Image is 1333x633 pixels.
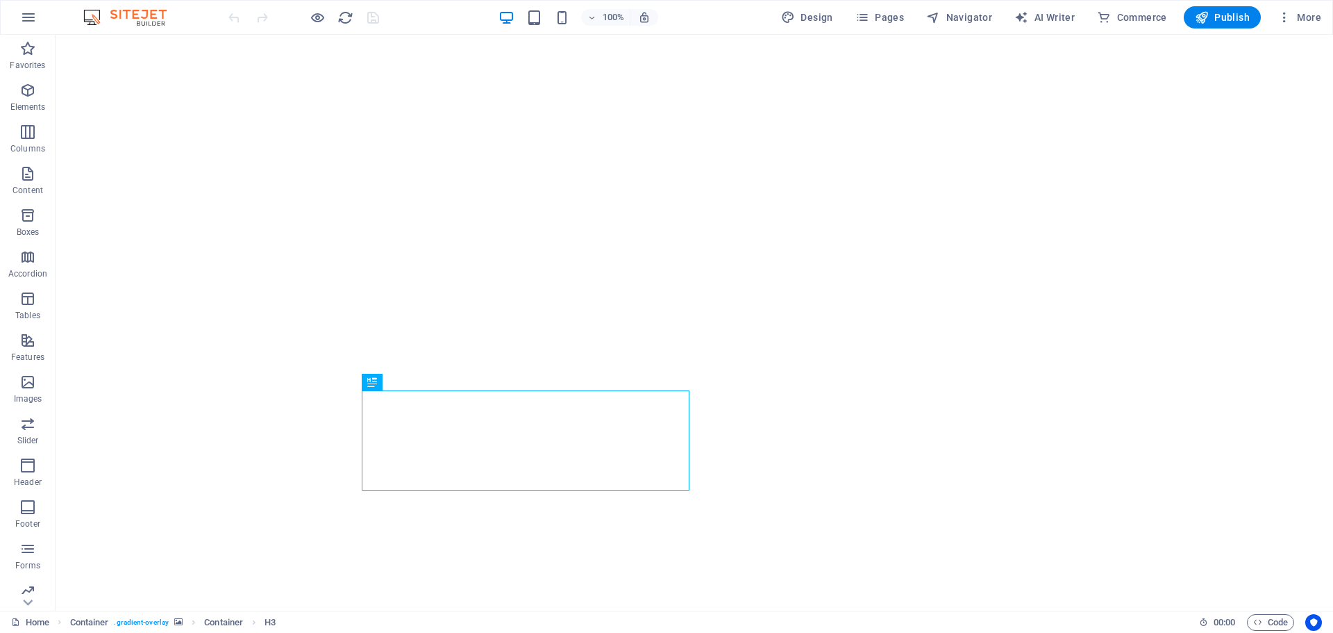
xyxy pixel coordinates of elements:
[337,10,353,26] i: Reload page
[1184,6,1261,28] button: Publish
[11,352,44,363] p: Features
[15,518,40,529] p: Footer
[11,614,49,631] a: Click to cancel selection. Double-click to open Pages
[1277,10,1321,24] span: More
[114,614,169,631] span: . gradient-overlay
[1195,10,1250,24] span: Publish
[776,6,839,28] button: Design
[1214,614,1235,631] span: 00 00
[265,614,276,631] span: Click to select. Double-click to edit
[602,9,624,26] h6: 100%
[12,185,43,196] p: Content
[921,6,998,28] button: Navigator
[8,268,47,279] p: Accordion
[10,60,45,71] p: Favorites
[638,11,651,24] i: On resize automatically adjust zoom level to fit chosen device.
[10,101,46,113] p: Elements
[14,477,42,488] p: Header
[70,614,276,631] nav: breadcrumb
[776,6,839,28] div: Design (Ctrl+Alt+Y)
[80,9,184,26] img: Editor Logo
[14,393,42,404] p: Images
[204,614,243,631] span: Click to select. Double-click to edit
[850,6,909,28] button: Pages
[15,560,40,571] p: Forms
[309,9,326,26] button: Click here to leave preview mode and continue editing
[1305,614,1322,631] button: Usercentrics
[15,310,40,321] p: Tables
[70,614,109,631] span: Click to select. Double-click to edit
[1097,10,1167,24] span: Commerce
[17,435,39,446] p: Slider
[1014,10,1075,24] span: AI Writer
[337,9,353,26] button: reload
[10,143,45,154] p: Columns
[1091,6,1173,28] button: Commerce
[1247,614,1294,631] button: Code
[1199,614,1236,631] h6: Session time
[1223,617,1225,627] span: :
[781,10,833,24] span: Design
[1009,6,1080,28] button: AI Writer
[855,10,904,24] span: Pages
[174,618,183,626] i: This element contains a background
[581,9,630,26] button: 100%
[1253,614,1288,631] span: Code
[1272,6,1327,28] button: More
[926,10,992,24] span: Navigator
[17,227,40,238] p: Boxes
